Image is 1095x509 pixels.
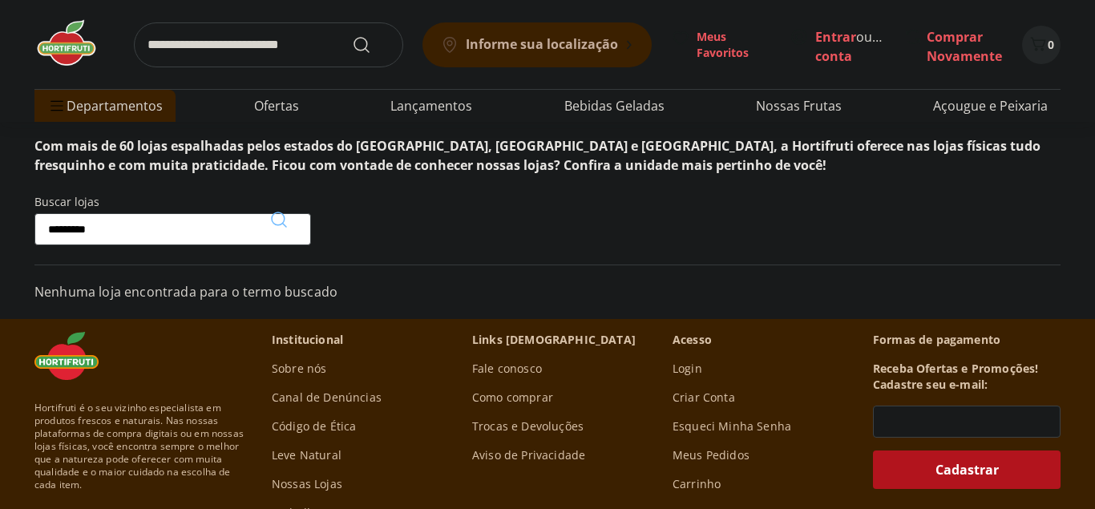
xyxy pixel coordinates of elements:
button: Informe sua localização [422,22,652,67]
button: Menu [47,87,67,125]
a: Código de Ética [272,418,356,434]
span: Cadastrar [935,463,999,476]
span: Nenhuma loja encontrada para o termo buscado [34,285,337,299]
input: search [134,22,403,67]
p: Formas de pagamento [873,332,1061,348]
span: 0 [1048,37,1054,52]
p: Com mais de 60 lojas espalhadas pelos estados do [GEOGRAPHIC_DATA], [GEOGRAPHIC_DATA] e [GEOGRAPH... [34,136,1061,175]
a: Fale conosco [472,361,542,377]
input: Buscar lojasPesquisar [34,213,311,245]
label: Buscar lojas [34,194,311,245]
a: Ofertas [254,96,299,115]
img: Hortifruti [34,19,115,67]
a: Comprar Novamente [927,28,1002,65]
a: Nossas Frutas [756,96,842,115]
span: Departamentos [47,87,163,125]
a: Meus Pedidos [673,447,750,463]
button: Pesquisar [260,200,298,239]
span: Hortifruti é o seu vizinho especialista em produtos frescos e naturais. Nas nossas plataformas de... [34,402,246,491]
a: Como comprar [472,390,553,406]
a: Açougue e Peixaria [933,96,1048,115]
p: Links [DEMOGRAPHIC_DATA] [472,332,636,348]
span: Meus Favoritos [697,29,770,61]
p: Institucional [272,332,343,348]
button: Cadastrar [873,450,1061,489]
button: Carrinho [1022,26,1061,64]
h3: Cadastre seu e-mail: [873,377,988,393]
a: Aviso de Privacidade [472,447,585,463]
a: Bebidas Geladas [564,96,665,115]
a: Leve Natural [272,447,341,463]
span: ou [815,27,887,66]
a: Esqueci Minha Senha [673,418,791,434]
a: Criar conta [815,28,903,65]
a: Login [673,361,702,377]
button: Submit Search [352,35,390,55]
b: Informe sua localização [466,35,618,53]
h3: Receba Ofertas e Promoções! [873,361,1038,377]
a: Criar Conta [673,390,735,406]
a: Meus Favoritos [671,29,770,61]
a: Lançamentos [390,96,472,115]
a: Nossas Lojas [272,476,342,492]
a: Trocas e Devoluções [472,418,584,434]
p: Acesso [673,332,712,348]
a: Canal de Denúncias [272,390,382,406]
a: Carrinho [673,476,721,492]
img: Hortifruti [34,332,115,380]
a: Sobre nós [272,361,326,377]
a: Entrar [815,28,856,46]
